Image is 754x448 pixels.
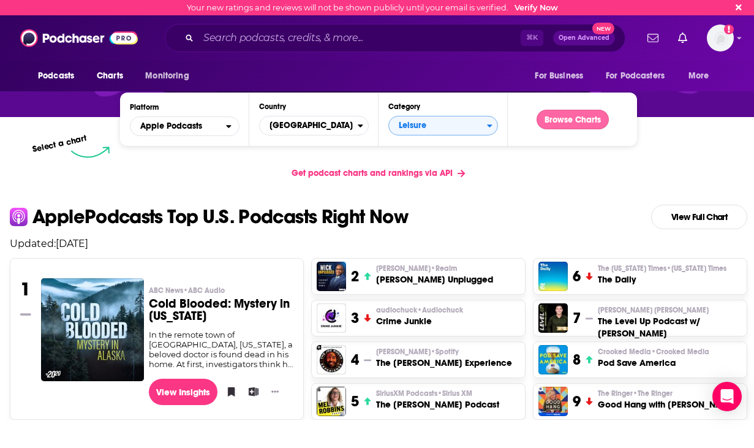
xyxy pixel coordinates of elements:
[598,305,742,340] a: [PERSON_NAME] [PERSON_NAME]The Level Up Podcast w/ [PERSON_NAME]
[187,3,558,12] div: Your new ratings and reviews will not be shown publicly until your email is verified.
[598,264,726,286] a: The [US_STATE] Times•[US_STATE] TimesThe Daily
[376,264,493,273] p: Mick Hunt • Realm
[149,330,294,369] div: In the remote town of [GEOGRAPHIC_DATA], [US_STATE], a beloved doctor is found dead in his home. ...
[598,398,737,411] h3: Good Hang with [PERSON_NAME]
[222,382,235,401] button: Bookmark Podcast
[376,357,512,369] h3: The [PERSON_NAME] Experience
[317,262,346,291] a: Mick Unplugged
[598,357,709,369] h3: Pod Save America
[526,64,598,88] button: open menu
[376,389,472,398] span: SiriusXM Podcasts
[537,110,609,129] button: Browse Charts
[389,115,487,136] span: Leisure
[260,115,358,136] span: [GEOGRAPHIC_DATA]
[592,23,614,34] span: New
[651,347,709,356] span: • Crooked Media
[598,305,742,315] p: Paul Alex Espinoza
[41,278,144,381] img: Cold Blooded: Mystery in Alaska
[376,264,493,286] a: [PERSON_NAME]•Realm[PERSON_NAME] Unplugged
[573,392,581,411] h3: 9
[724,25,734,34] svg: Email not verified
[198,28,521,48] input: Search podcasts, credits, & more...
[573,309,581,327] h3: 7
[521,30,543,46] span: ⌘ K
[538,345,568,374] a: Pod Save America
[707,25,734,51] img: User Profile
[97,67,123,85] span: Charts
[707,25,734,51] button: Show profile menu
[598,305,709,315] span: [PERSON_NAME] [PERSON_NAME]
[598,347,709,357] span: Crooked Media
[145,67,189,85] span: Monitoring
[666,264,726,273] span: • [US_STATE] Times
[688,67,709,85] span: More
[538,262,568,291] img: The Daily
[244,382,257,401] button: Add to List
[673,28,692,48] a: Show notifications dropdown
[71,146,110,158] img: select arrow
[376,389,499,411] a: SiriusXM Podcasts•Sirius XMThe [PERSON_NAME] Podcast
[598,64,682,88] button: open menu
[598,273,726,286] h3: The Daily
[149,286,294,330] a: ABC News•ABC AudioCold Blooded: Mystery in [US_STATE]
[282,158,475,188] a: Get podcast charts and rankings via API
[376,305,463,327] a: audiochuck•AudiochuckCrime Junkie
[598,347,709,369] a: Crooked Media•Crooked MediaPod Save America
[712,382,742,411] div: Open Intercom Messenger
[606,67,665,85] span: For Podcasters
[680,64,725,88] button: open menu
[10,208,28,226] img: apple Icon
[598,347,709,357] p: Crooked Media • Crooked Media
[130,116,239,136] h2: Platforms
[376,305,463,315] p: audiochuck • Audiochuck
[292,168,453,178] span: Get podcast charts and rankings via API
[351,309,359,327] h3: 3
[538,387,568,416] a: Good Hang with Amy Poehler
[376,347,459,357] span: [PERSON_NAME]
[598,315,742,340] h3: The Level Up Podcast w/ [PERSON_NAME]
[351,267,359,286] h3: 2
[259,116,369,135] button: Countries
[651,205,747,229] a: View Full Chart
[140,122,202,131] span: Apple Podcasts
[376,347,512,369] a: [PERSON_NAME]•SpotifyThe [PERSON_NAME] Experience
[149,298,294,322] h3: Cold Blooded: Mystery in [US_STATE]
[376,398,499,411] h3: The [PERSON_NAME] Podcast
[633,389,673,398] span: • The Ringer
[38,67,74,85] span: Podcasts
[20,26,138,50] a: Podchaser - Follow, Share and Rate Podcasts
[317,303,346,333] img: Crime Junkie
[149,286,225,295] span: ABC News
[553,31,615,45] button: Open AdvancedNew
[137,64,205,88] button: open menu
[376,273,493,286] h3: [PERSON_NAME] Unplugged
[417,306,463,314] span: • Audiochuck
[317,387,346,416] img: The Mel Robbins Podcast
[573,351,581,369] h3: 8
[376,389,499,398] p: SiriusXM Podcasts • Sirius XM
[376,305,463,315] span: audiochuck
[538,303,568,333] img: The Level Up Podcast w/ Paul Alex
[351,351,359,369] h3: 4
[535,67,583,85] span: For Business
[31,133,88,154] p: Select a chart
[183,286,225,295] span: • ABC Audio
[388,116,498,135] button: Categories
[559,35,609,41] span: Open Advanced
[317,345,346,374] img: The Joe Rogan Experience
[515,3,558,12] a: Verify Now
[32,207,408,227] p: Apple Podcasts Top U.S. Podcasts Right Now
[165,24,625,52] div: Search podcasts, credits, & more...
